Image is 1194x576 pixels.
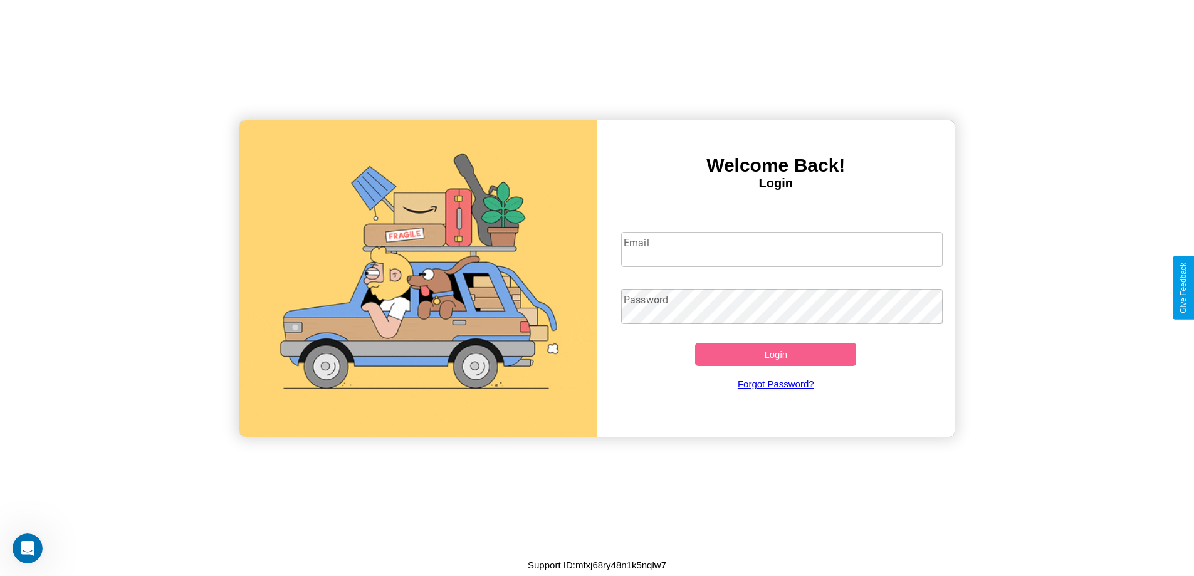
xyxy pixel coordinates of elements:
[597,176,955,191] h4: Login
[13,533,43,563] iframe: Intercom live chat
[528,557,666,573] p: Support ID: mfxj68ry48n1k5nqlw7
[695,343,856,366] button: Login
[1179,263,1188,313] div: Give Feedback
[239,120,597,437] img: gif
[597,155,955,176] h3: Welcome Back!
[615,366,936,402] a: Forgot Password?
